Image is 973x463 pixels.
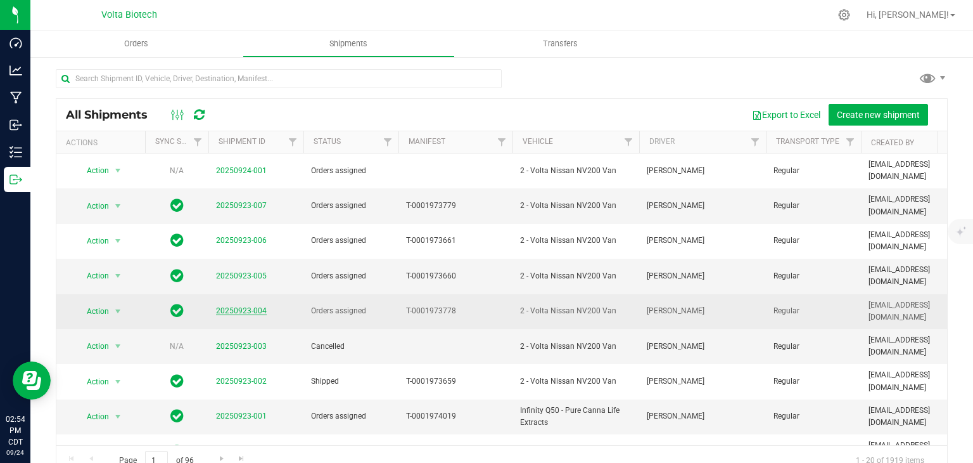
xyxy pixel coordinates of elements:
[216,306,267,315] a: 20250923-004
[75,337,110,355] span: Action
[311,375,391,388] span: Shipped
[520,305,632,317] span: 2 - Volta Nissan NV200 Van
[10,64,22,77] inline-svg: Analytics
[639,131,766,153] th: Driver
[312,38,385,49] span: Shipments
[6,448,25,457] p: 09/24
[75,443,110,460] span: Action
[216,342,267,351] a: 20250923-003
[216,166,267,175] a: 20250924-001
[170,342,184,351] span: N/A
[75,267,110,285] span: Action
[871,138,914,147] a: Created By
[314,137,341,146] a: Status
[13,362,51,400] iframe: Resource center
[219,137,265,146] a: Shipment ID
[170,166,184,175] span: N/A
[10,173,22,186] inline-svg: Outbound
[406,410,505,422] span: T-0001974019
[311,305,391,317] span: Orders assigned
[110,443,126,460] span: select
[647,305,758,317] span: [PERSON_NAME]
[30,30,243,57] a: Orders
[110,408,126,426] span: select
[66,108,160,122] span: All Shipments
[170,231,184,249] span: In Sync
[170,267,184,285] span: In Sync
[10,37,22,49] inline-svg: Dashboard
[520,375,632,388] span: 2 - Volta Nissan NV200 Van
[406,235,505,247] span: T-0001973661
[867,10,949,20] span: Hi, [PERSON_NAME]!
[155,137,204,146] a: Sync Status
[773,270,853,282] span: Regular
[773,341,853,353] span: Regular
[406,200,505,212] span: T-0001973779
[618,131,639,153] a: Filter
[311,410,391,422] span: Orders assigned
[110,373,126,391] span: select
[836,9,852,21] div: Manage settings
[170,197,184,214] span: In Sync
[311,200,391,212] span: Orders assigned
[75,373,110,391] span: Action
[773,165,853,177] span: Regular
[110,337,126,355] span: select
[526,38,595,49] span: Transfers
[216,201,267,210] a: 20250923-007
[101,10,157,20] span: Volta Biotech
[647,375,758,388] span: [PERSON_NAME]
[75,232,110,250] span: Action
[406,305,505,317] span: T-0001973778
[773,200,853,212] span: Regular
[56,69,502,88] input: Search Shipment ID, Vehicle, Driver, Destination, Manifest...
[406,270,505,282] span: T-0001973660
[378,131,398,153] a: Filter
[110,267,126,285] span: select
[216,236,267,245] a: 20250923-006
[311,235,391,247] span: Orders assigned
[773,410,853,422] span: Regular
[75,303,110,320] span: Action
[523,137,553,146] a: Vehicle
[107,38,165,49] span: Orders
[647,165,758,177] span: [PERSON_NAME]
[110,197,126,215] span: select
[773,235,853,247] span: Regular
[647,410,758,422] span: [PERSON_NAME]
[216,412,267,421] a: 20250923-001
[216,271,267,280] a: 20250923-005
[520,270,632,282] span: 2 - Volta Nissan NV200 Van
[110,162,126,179] span: select
[66,138,140,147] div: Actions
[744,104,829,126] button: Export to Excel
[837,110,920,120] span: Create new shipment
[409,137,445,146] a: Manifest
[520,405,632,429] span: Infinity Q50 - Pure Canna Life Extracts
[170,443,184,460] span: In Sync
[647,341,758,353] span: [PERSON_NAME]
[10,119,22,131] inline-svg: Inbound
[75,197,110,215] span: Action
[283,131,303,153] a: Filter
[311,341,391,353] span: Cancelled
[773,375,853,388] span: Regular
[520,235,632,247] span: 2 - Volta Nissan NV200 Van
[188,131,208,153] a: Filter
[311,165,391,177] span: Orders assigned
[406,375,505,388] span: T-0001973659
[840,131,861,153] a: Filter
[647,235,758,247] span: [PERSON_NAME]
[110,303,126,320] span: select
[745,131,766,153] a: Filter
[647,270,758,282] span: [PERSON_NAME]
[75,408,110,426] span: Action
[10,146,22,159] inline-svg: Inventory
[243,30,455,57] a: Shipments
[492,131,512,153] a: Filter
[647,200,758,212] span: [PERSON_NAME]
[170,302,184,320] span: In Sync
[829,104,928,126] button: Create new shipment
[520,200,632,212] span: 2 - Volta Nissan NV200 Van
[216,377,267,386] a: 20250923-002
